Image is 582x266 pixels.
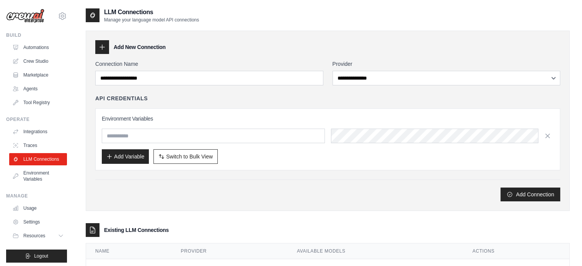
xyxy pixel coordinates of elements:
span: Logout [34,253,48,259]
a: Settings [9,216,67,228]
button: Add Variable [102,149,149,164]
a: Automations [9,41,67,54]
button: Resources [9,230,67,242]
h3: Existing LLM Connections [104,226,169,234]
a: Integrations [9,126,67,138]
div: Operate [6,116,67,122]
h3: Add New Connection [114,43,166,51]
h3: Environment Variables [102,115,554,122]
th: Name [86,243,172,259]
a: Traces [9,139,67,152]
a: Tool Registry [9,96,67,109]
h2: LLM Connections [104,8,199,17]
a: LLM Connections [9,153,67,165]
th: Available Models [288,243,463,259]
span: Switch to Bulk View [166,153,213,160]
a: Usage [9,202,67,214]
label: Connection Name [95,60,323,68]
a: Marketplace [9,69,67,81]
img: Logo [6,9,44,23]
div: Build [6,32,67,38]
p: Manage your language model API connections [104,17,199,23]
th: Actions [463,243,569,259]
th: Provider [172,243,288,259]
h4: API Credentials [95,95,148,102]
a: Environment Variables [9,167,67,185]
label: Provider [333,60,561,68]
div: Manage [6,193,67,199]
button: Logout [6,250,67,263]
button: Switch to Bulk View [153,149,218,164]
button: Add Connection [500,188,560,201]
a: Crew Studio [9,55,67,67]
span: Resources [23,233,45,239]
a: Agents [9,83,67,95]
